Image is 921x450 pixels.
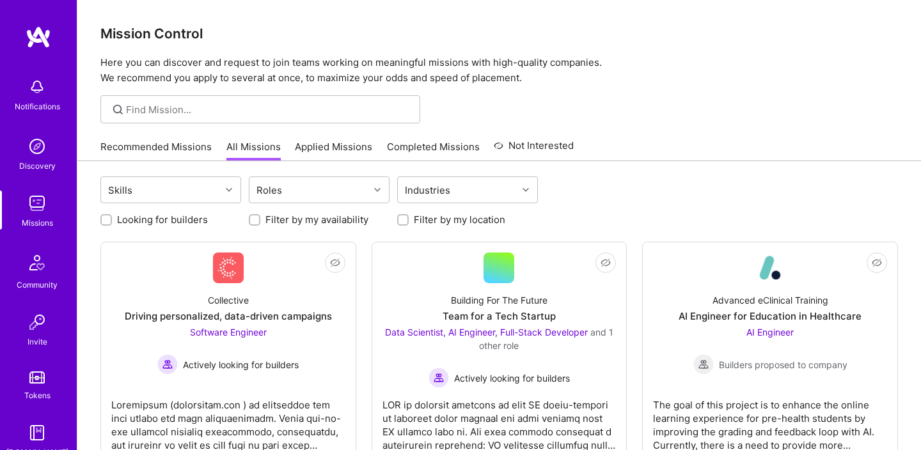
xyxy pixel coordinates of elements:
a: Not Interested [494,138,574,161]
img: Company Logo [755,252,785,283]
label: Looking for builders [117,213,208,226]
img: Actively looking for builders [157,354,178,375]
div: Community [17,278,58,291]
span: Software Engineer [190,327,267,337]
img: Company Logo [213,252,244,283]
a: Applied Missions [295,140,372,161]
div: Invite [28,335,47,348]
img: bell [24,74,50,100]
i: icon SearchGrey [111,102,125,117]
label: Filter by my availability [265,213,368,226]
img: Invite [24,309,50,335]
img: tokens [29,371,45,384]
i: icon Chevron [374,187,381,193]
a: All Missions [226,140,281,161]
span: Actively looking for builders [454,371,570,385]
img: discovery [24,134,50,159]
p: Here you can discover and request to join teams working on meaningful missions with high-quality ... [100,55,898,86]
img: Actively looking for builders [429,368,449,388]
input: Find Mission... [126,103,411,116]
div: Collective [208,293,249,307]
i: icon EyeClosed [330,258,340,268]
div: Discovery [19,159,56,173]
div: AI Engineer for Education in Healthcare [679,309,862,323]
div: Tokens [24,389,51,402]
span: Actively looking for builders [183,358,299,371]
div: Team for a Tech Startup [443,309,556,323]
img: Community [22,247,52,278]
div: Missions [22,216,53,229]
div: Roles [253,181,285,199]
i: icon EyeClosed [872,258,882,268]
span: Builders proposed to company [719,358,847,371]
i: icon Chevron [226,187,232,193]
div: Advanced eClinical Training [712,293,828,307]
div: Skills [105,181,136,199]
a: Recommended Missions [100,140,212,161]
img: guide book [24,420,50,446]
span: AI Engineer [746,327,794,337]
div: Building For The Future [451,293,547,307]
h3: Mission Control [100,26,898,42]
label: Filter by my location [414,213,505,226]
div: Industries [402,181,453,199]
div: Driving personalized, data-driven campaigns [125,309,332,323]
img: teamwork [24,190,50,216]
img: logo [26,26,51,49]
i: icon Chevron [523,187,529,193]
a: Completed Missions [387,140,480,161]
div: Notifications [15,100,60,113]
img: Builders proposed to company [693,354,714,375]
i: icon EyeClosed [601,258,611,268]
span: Data Scientist, AI Engineer, Full-Stack Developer [385,327,588,337]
